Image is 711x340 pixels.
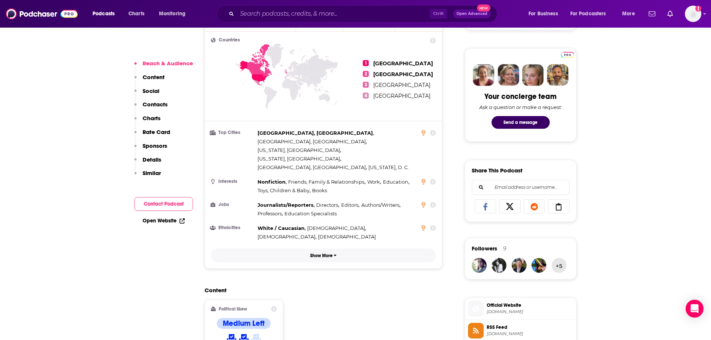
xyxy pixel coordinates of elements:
[224,5,504,22] div: Search podcasts, credits, & more...
[258,164,366,170] span: [GEOGRAPHIC_DATA], [GEOGRAPHIC_DATA]
[143,169,161,177] p: Similar
[367,179,380,185] span: Work
[258,234,315,240] span: [DEMOGRAPHIC_DATA]
[258,147,340,153] span: [US_STATE], [GEOGRAPHIC_DATA]
[288,179,364,185] span: Friends, Family & Relationships
[258,224,306,233] span: ,
[646,7,658,20] a: Show notifications dropdown
[361,202,399,208] span: Authors/Writers
[258,209,283,218] span: ,
[492,258,506,273] img: LuluIrish
[499,199,521,213] a: Share on X/Twitter
[686,300,704,318] div: Open Intercom Messenger
[373,93,430,99] span: [GEOGRAPHIC_DATA]
[93,9,115,19] span: Podcasts
[258,187,309,193] span: Toys, Children & Baby
[522,64,544,86] img: Jules Profile
[211,225,255,230] h3: Ethnicities
[363,82,369,88] span: 3
[368,164,409,170] span: [US_STATE], D. C.
[472,245,497,252] span: Followers
[288,178,365,186] span: ,
[487,302,573,309] span: Official Website
[484,92,556,101] div: Your concierge team
[383,178,409,186] span: ,
[237,8,430,20] input: Search podcasts, credits, & more...
[453,9,491,18] button: Open AdvancedNew
[548,199,570,213] a: Copy Link
[523,8,567,20] button: open menu
[531,258,546,273] img: DaeYunique
[367,178,381,186] span: ,
[258,210,282,216] span: Professors
[124,8,149,20] a: Charts
[479,104,562,110] div: Ask a question or make a request.
[143,156,161,163] p: Details
[211,130,255,135] h3: Top Cities
[552,258,567,273] button: +5
[363,71,369,77] span: 2
[498,64,519,86] img: Barbara Profile
[134,142,167,156] button: Sponsors
[547,64,568,86] img: Jon Profile
[258,137,367,146] span: ,
[468,323,573,339] a: RSS Feed[DOMAIN_NAME]
[143,60,193,67] p: Reach & Audience
[561,51,574,58] a: Pro website
[134,87,159,101] button: Social
[487,309,573,315] span: latinousa.org
[223,319,265,328] h4: Medium Left
[258,138,366,144] span: [GEOGRAPHIC_DATA], [GEOGRAPHIC_DATA]
[363,93,369,99] span: 4
[685,6,701,22] img: User Profile
[211,179,255,184] h3: Interests
[695,6,701,12] svg: Add a profile image
[219,306,247,312] h2: Political Skew
[134,128,170,142] button: Rate Card
[134,101,168,115] button: Contacts
[664,7,676,20] a: Show notifications dropdown
[284,210,337,216] span: Education Specialists
[87,8,124,20] button: open menu
[570,9,606,19] span: For Podcasters
[134,74,165,87] button: Content
[258,146,341,155] span: ,
[258,201,315,209] span: ,
[143,101,168,108] p: Contacts
[316,202,338,208] span: Directors
[622,9,635,19] span: More
[211,202,255,207] h3: Jobs
[561,52,574,58] img: Podchaser Pro
[475,199,496,213] a: Share on Facebook
[472,180,570,195] div: Search followers
[373,60,433,67] span: [GEOGRAPHIC_DATA]
[316,201,339,209] span: ,
[258,163,367,172] span: ,
[373,82,430,88] span: [GEOGRAPHIC_DATA]
[258,225,305,231] span: White / Caucasian
[430,9,447,19] span: Ctrl K
[312,187,327,193] span: Books
[258,186,311,195] span: ,
[143,128,170,135] p: Rate Card
[134,169,161,183] button: Similar
[143,115,160,122] p: Charts
[512,258,527,273] a: RobCarp2020
[383,179,408,185] span: Education
[143,142,167,149] p: Sponsors
[258,179,286,185] span: Nonfiction
[6,7,78,21] a: Podchaser - Follow, Share and Rate Podcasts
[205,287,437,294] h2: Content
[468,301,573,316] a: Official Website[DOMAIN_NAME]
[477,4,490,12] span: New
[363,60,369,66] span: 1
[524,199,545,213] a: Share on Reddit
[528,9,558,19] span: For Business
[472,258,487,273] img: Lisarodriguez
[258,202,314,208] span: Journalists/Reporters
[258,130,373,136] span: [GEOGRAPHIC_DATA], [GEOGRAPHIC_DATA]
[258,155,341,163] span: ,
[143,87,159,94] p: Social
